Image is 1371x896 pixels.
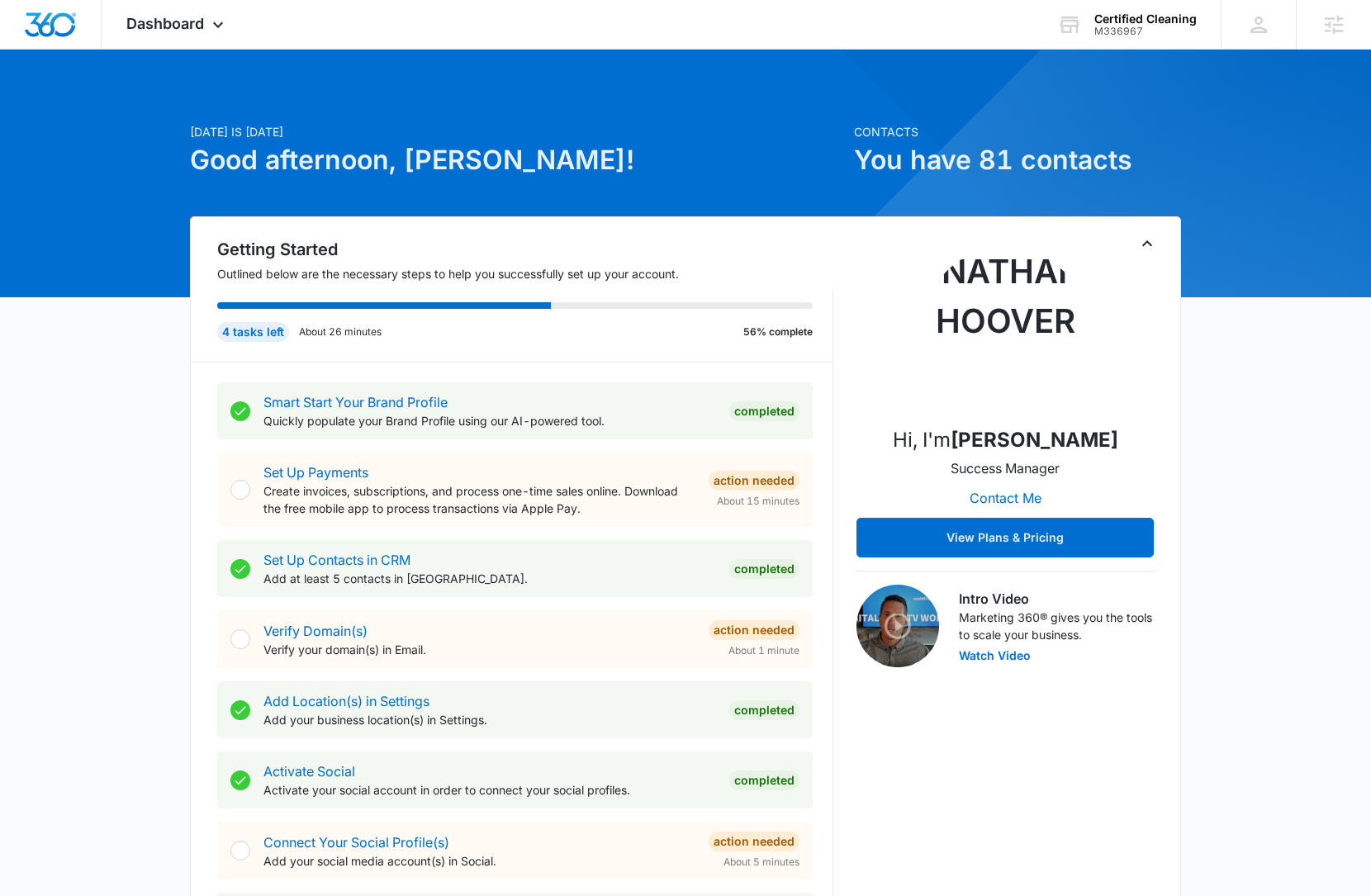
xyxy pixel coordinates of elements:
[263,623,368,639] a: Verify Domain(s)
[953,478,1058,518] button: Contact Me
[217,265,833,282] p: Outlined below are the necessary steps to help you successfully set up your account.
[893,425,1118,455] p: Hi, I'm
[728,643,799,658] span: About 1 minute
[709,471,799,491] div: Action Needed
[723,855,799,870] span: About 5 minutes
[729,700,799,720] div: Completed
[263,412,716,429] p: Quickly populate your Brand Profile using our AI-powered tool.
[854,140,1181,180] h1: You have 81 contacts
[709,832,799,851] div: Action Needed
[126,15,204,32] span: Dashboard
[263,852,695,870] p: Add your social media account(s) in Social.
[717,494,799,509] span: About 15 minutes
[217,322,289,342] div: 4 tasks left
[856,585,939,667] img: Intro Video
[743,325,813,339] p: 56% complete
[263,482,695,517] p: Create invoices, subscriptions, and process one-time sales online. Download the free mobile app t...
[951,458,1060,478] p: Success Manager
[263,394,448,410] a: Smart Start Your Brand Profile
[263,711,716,728] p: Add your business location(s) in Settings.
[729,559,799,579] div: Completed
[263,781,716,799] p: Activate your social account in order to connect your social profiles.
[951,428,1118,452] strong: [PERSON_NAME]
[190,140,844,180] h1: Good afternoon, [PERSON_NAME]!
[263,552,410,568] a: Set Up Contacts in CRM
[263,464,368,481] a: Set Up Payments
[263,570,716,587] p: Add at least 5 contacts in [GEOGRAPHIC_DATA].
[263,693,429,709] a: Add Location(s) in Settings
[959,589,1154,609] h3: Intro Video
[709,620,799,640] div: Action Needed
[729,770,799,790] div: Completed
[1094,26,1197,37] div: account id
[1137,234,1157,254] button: Toggle Collapse
[299,325,382,339] p: About 26 minutes
[729,401,799,421] div: Completed
[854,123,1181,140] p: Contacts
[1094,12,1197,26] div: account name
[263,641,695,658] p: Verify your domain(s) in Email.
[959,650,1031,661] button: Watch Video
[190,123,844,140] p: [DATE] is [DATE]
[263,763,355,780] a: Activate Social
[263,834,449,851] a: Connect Your Social Profile(s)
[923,247,1088,412] img: Nathan Hoover
[959,609,1154,643] p: Marketing 360® gives you the tools to scale your business.
[217,237,833,262] h2: Getting Started
[856,518,1154,557] button: View Plans & Pricing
